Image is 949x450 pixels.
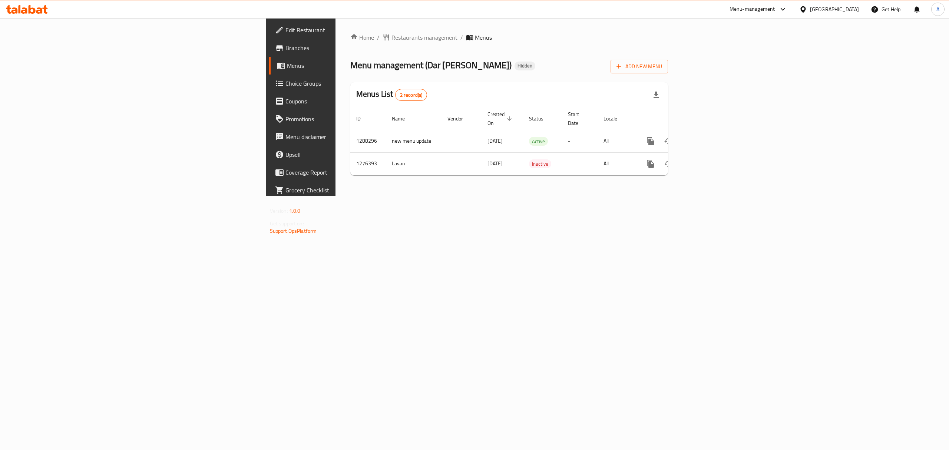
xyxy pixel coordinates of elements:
[642,155,659,173] button: more
[487,136,503,146] span: [DATE]
[487,110,514,128] span: Created On
[562,130,598,152] td: -
[487,159,503,168] span: [DATE]
[269,181,425,199] a: Grocery Checklist
[396,92,427,99] span: 2 record(s)
[285,132,419,141] span: Menu disclaimer
[647,86,665,104] div: Export file
[269,92,425,110] a: Coupons
[269,21,425,39] a: Edit Restaurant
[285,115,419,123] span: Promotions
[529,137,548,146] span: Active
[562,152,598,175] td: -
[269,128,425,146] a: Menu disclaimer
[515,63,535,69] span: Hidden
[350,33,668,42] nav: breadcrumb
[616,62,662,71] span: Add New Menu
[642,132,659,150] button: more
[604,114,627,123] span: Locale
[285,43,419,52] span: Branches
[285,79,419,88] span: Choice Groups
[460,33,463,42] li: /
[285,150,419,159] span: Upsell
[598,130,636,152] td: All
[529,159,551,168] div: Inactive
[356,114,370,123] span: ID
[659,155,677,173] button: Change Status
[730,5,775,14] div: Menu-management
[270,219,304,228] span: Get support on:
[270,206,288,216] span: Version:
[636,107,719,130] th: Actions
[289,206,301,216] span: 1.0.0
[269,75,425,92] a: Choice Groups
[269,39,425,57] a: Branches
[269,110,425,128] a: Promotions
[475,33,492,42] span: Menus
[270,226,317,236] a: Support.OpsPlatform
[392,114,414,123] span: Name
[269,146,425,163] a: Upsell
[350,107,719,175] table: enhanced table
[936,5,939,13] span: A
[287,61,419,70] span: Menus
[659,132,677,150] button: Change Status
[447,114,473,123] span: Vendor
[269,163,425,181] a: Coverage Report
[285,168,419,177] span: Coverage Report
[611,60,668,73] button: Add New Menu
[395,89,427,101] div: Total records count
[810,5,859,13] div: [GEOGRAPHIC_DATA]
[568,110,589,128] span: Start Date
[598,152,636,175] td: All
[350,57,512,73] span: Menu management ( Dar [PERSON_NAME] )
[529,160,551,168] span: Inactive
[515,62,535,70] div: Hidden
[269,57,425,75] a: Menus
[285,97,419,106] span: Coupons
[529,114,553,123] span: Status
[285,26,419,34] span: Edit Restaurant
[356,89,427,101] h2: Menus List
[285,186,419,195] span: Grocery Checklist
